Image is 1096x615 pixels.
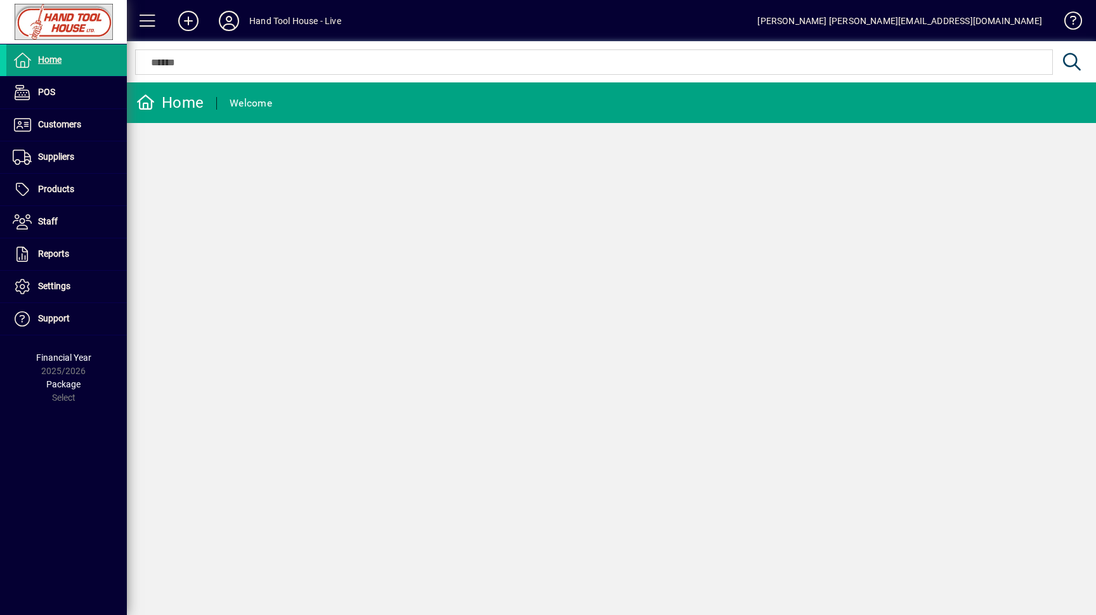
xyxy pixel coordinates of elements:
a: Reports [6,238,127,270]
span: POS [38,87,55,97]
span: Home [38,55,62,65]
span: Staff [38,216,58,226]
span: Settings [38,281,70,291]
span: Suppliers [38,152,74,162]
div: Hand Tool House - Live [249,11,341,31]
span: Financial Year [36,353,91,363]
div: Home [136,93,204,113]
div: [PERSON_NAME] [PERSON_NAME][EMAIL_ADDRESS][DOMAIN_NAME] [757,11,1042,31]
button: Add [168,10,209,32]
a: Staff [6,206,127,238]
span: Support [38,313,70,323]
span: Customers [38,119,81,129]
a: Suppliers [6,141,127,173]
div: Welcome [230,93,272,113]
span: Products [38,184,74,194]
span: Package [46,379,81,389]
a: Customers [6,109,127,141]
span: Reports [38,249,69,259]
a: Settings [6,271,127,302]
a: Knowledge Base [1055,3,1080,44]
a: POS [6,77,127,108]
button: Profile [209,10,249,32]
a: Products [6,174,127,205]
a: Support [6,303,127,335]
